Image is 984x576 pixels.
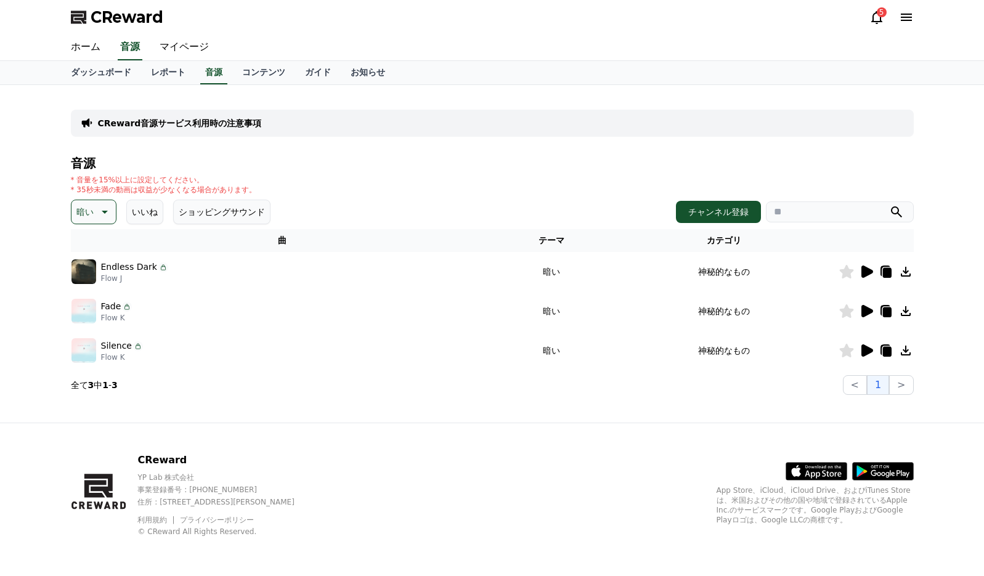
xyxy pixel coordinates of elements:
a: プライバシーポリシー [180,516,254,524]
a: お知らせ [341,61,395,84]
h4: 音源 [71,156,914,170]
a: ダッシュボード [61,61,141,84]
p: CReward [137,453,315,468]
a: 音源 [118,34,142,60]
button: いいね [126,200,163,224]
a: CReward [71,7,163,27]
a: CReward音源サービス利用時の注意事項 [98,117,262,129]
p: Fade [101,300,121,313]
a: 5 [869,10,884,25]
p: © CReward All Rights Reserved. [137,527,315,537]
p: Flow K [101,313,132,323]
img: music [71,299,96,323]
button: ショッピングサウンド [173,200,270,224]
button: 1 [867,375,889,395]
img: music [71,338,96,363]
strong: 3 [88,380,94,390]
td: 暗い [494,252,610,291]
a: マイページ [150,34,219,60]
button: 暗い [71,200,116,224]
td: 神秘的なもの [610,291,838,331]
p: Flow J [101,274,168,283]
th: カテゴリ [610,229,838,252]
a: ホーム [61,34,110,60]
td: 神秘的なもの [610,252,838,291]
p: 暗い [76,203,94,221]
p: 全て 中 - [71,379,118,391]
div: 5 [877,7,887,17]
a: 利用規約 [137,516,176,524]
p: YP Lab 株式会社 [137,473,315,482]
a: コンテンツ [232,61,295,84]
span: CReward [91,7,163,27]
td: 暗い [494,331,610,370]
p: App Store、iCloud、iCloud Drive、およびiTunes Storeは、米国およびその他の国や地域で登録されているApple Inc.のサービスマークです。Google P... [717,485,914,525]
img: music [71,259,96,284]
button: < [843,375,867,395]
a: レポート [141,61,195,84]
td: 神秘的なもの [610,331,838,370]
p: * 35秒未満の動画は収益が少なくなる場合があります。 [71,185,256,195]
strong: 1 [102,380,108,390]
th: テーマ [494,229,610,252]
a: 音源 [200,61,227,84]
p: Flow K [101,352,143,362]
a: ガイド [295,61,341,84]
p: 事業登録番号 : [PHONE_NUMBER] [137,485,315,495]
p: 住所 : [STREET_ADDRESS][PERSON_NAME] [137,497,315,507]
th: 曲 [71,229,494,252]
button: チャンネル登録 [676,201,761,223]
strong: 3 [112,380,118,390]
p: Silence [101,339,132,352]
p: Endless Dark [101,261,157,274]
td: 暗い [494,291,610,331]
p: * 音量を15%以上に設定してください。 [71,175,256,185]
button: > [889,375,913,395]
